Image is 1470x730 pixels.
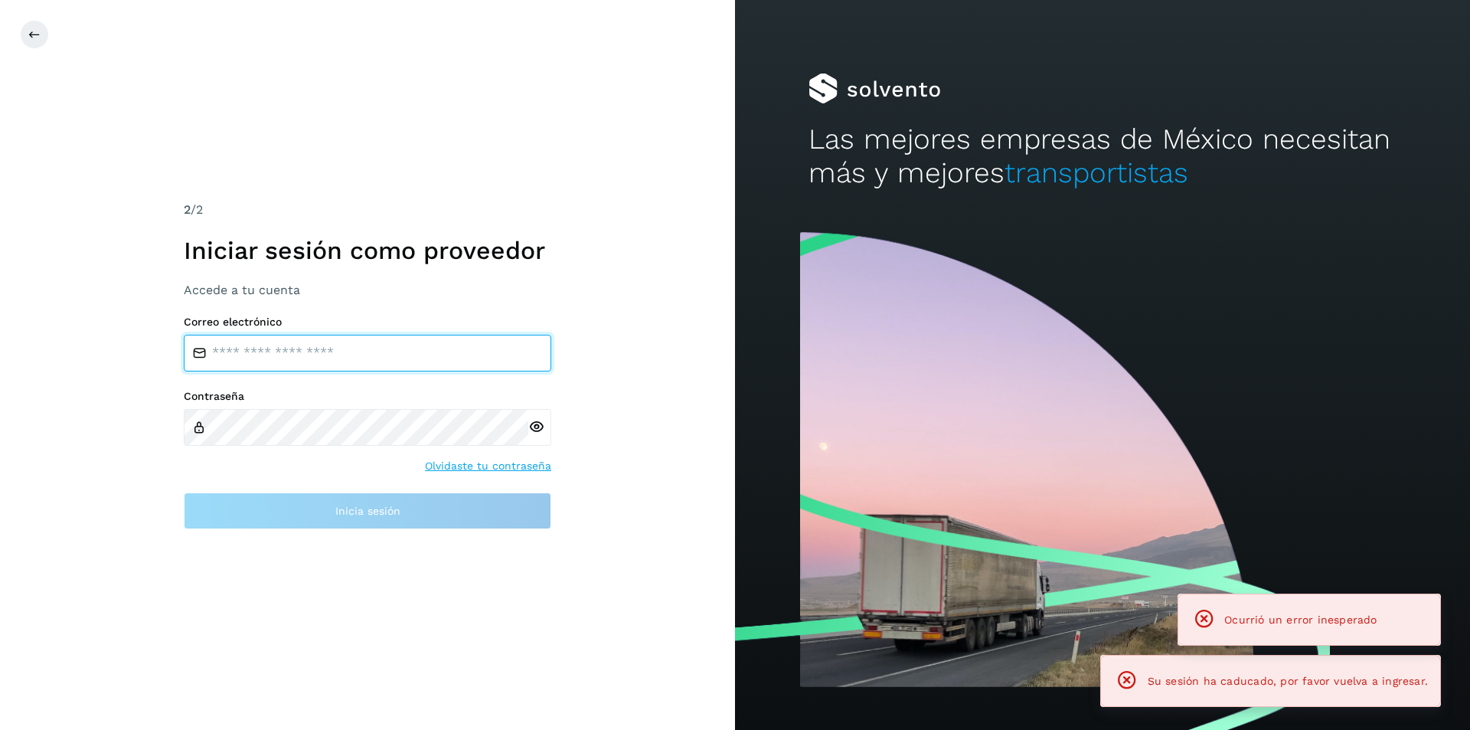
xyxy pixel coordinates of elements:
[184,390,551,403] label: Contraseña
[425,458,551,474] a: Olvidaste tu contraseña
[184,201,551,219] div: /2
[184,283,551,297] h3: Accede a tu cuenta
[1004,156,1188,189] span: transportistas
[1224,614,1377,626] span: Ocurrió un error inesperado
[335,506,400,516] span: Inicia sesión
[1148,675,1428,687] span: Su sesión ha caducado, por favor vuelva a ingresar.
[184,316,551,329] label: Correo electrónico
[184,236,551,265] h1: Iniciar sesión como proveedor
[184,493,551,529] button: Inicia sesión
[808,123,1396,191] h2: Las mejores empresas de México necesitan más y mejores
[184,202,191,217] span: 2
